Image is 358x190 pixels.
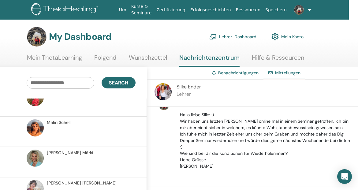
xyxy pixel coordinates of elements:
a: Nachrichtenzentrum [179,54,240,67]
span: Mitteilungen [275,70,300,76]
span: Silke Ender [177,84,201,90]
p: Hallo liebe Silke :) Wir haben uns letzten [PERSON_NAME] online mal in einem Seminar getroffen, i... [180,112,351,170]
button: Search [102,77,136,88]
a: Um [117,4,129,16]
p: Lehrer [177,91,201,98]
img: default.jpg [27,27,47,47]
span: [PERSON_NAME] Märki [47,150,93,156]
img: default.jpg [155,83,172,100]
img: chalkboard-teacher.svg [209,34,217,39]
a: Wunschzettel [129,54,167,66]
div: Open Intercom Messenger [337,169,352,184]
img: cog.svg [271,32,279,42]
span: Malin Schell [47,119,70,126]
a: Ressourcen [233,4,263,16]
img: default.jpg [27,119,44,136]
a: Folgend [94,54,117,66]
a: Kurse & Seminare [129,1,154,19]
a: Mein Konto [271,30,304,43]
img: logo.png [31,3,101,17]
a: Erfolgsgeschichten [188,4,233,16]
span: Search [109,80,128,86]
img: default.jpg [27,150,44,167]
a: Hilfe & Ressourcen [252,54,304,66]
a: Benachrichtigungen [218,70,259,76]
a: Mein ThetaLearning [27,54,82,66]
span: [PERSON_NAME] [PERSON_NAME] [47,180,117,186]
a: Speichern [263,4,289,16]
a: Lehrer-Dashboard [209,30,256,43]
img: default.jpg [294,5,304,15]
h3: My Dashboard [49,31,111,42]
a: Zertifizierung [154,4,188,16]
